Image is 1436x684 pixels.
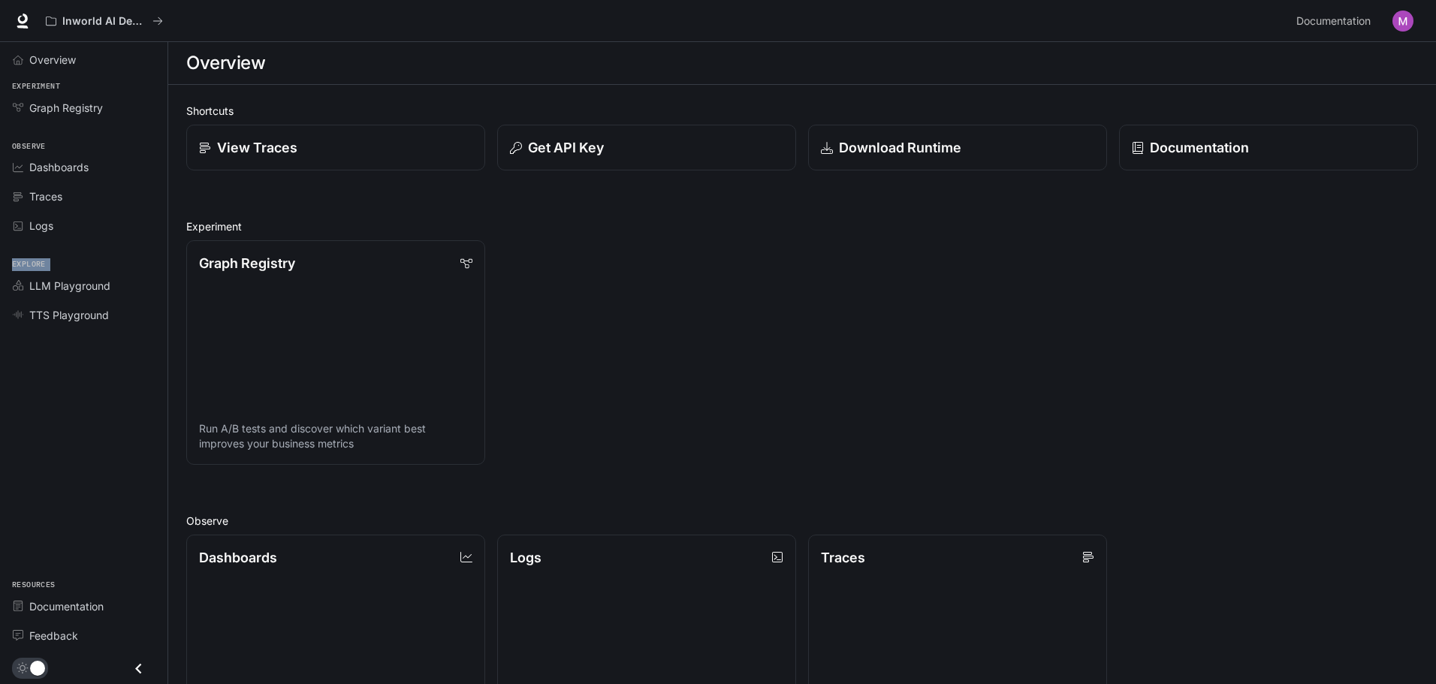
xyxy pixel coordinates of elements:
button: Close drawer [122,653,155,684]
span: Dark mode toggle [30,659,45,676]
h2: Observe [186,513,1418,529]
button: User avatar [1388,6,1418,36]
a: Graph RegistryRun A/B tests and discover which variant best improves your business metrics [186,240,485,465]
a: Overview [6,47,161,73]
a: LLM Playground [6,273,161,299]
p: Download Runtime [839,137,961,158]
p: Run A/B tests and discover which variant best improves your business metrics [199,421,472,451]
a: Logs [6,212,161,239]
span: LLM Playground [29,278,110,294]
p: Inworld AI Demos [62,15,146,28]
a: Traces [6,183,161,209]
p: Graph Registry [199,253,295,273]
span: Traces [29,188,62,204]
span: Graph Registry [29,100,103,116]
a: Download Runtime [808,125,1107,170]
p: Get API Key [528,137,604,158]
h2: Experiment [186,218,1418,234]
a: View Traces [186,125,485,170]
span: Logs [29,218,53,234]
span: Documentation [1296,12,1371,31]
p: Logs [510,547,542,568]
p: Documentation [1150,137,1249,158]
span: Dashboards [29,159,89,175]
span: Overview [29,52,76,68]
a: Dashboards [6,154,161,180]
a: TTS Playground [6,302,161,328]
h1: Overview [186,48,265,78]
span: Documentation [29,598,104,614]
a: Documentation [6,593,161,619]
h2: Shortcuts [186,103,1418,119]
button: All workspaces [39,6,170,36]
a: Documentation [1290,6,1382,36]
img: User avatar [1392,11,1413,32]
a: Graph Registry [6,95,161,121]
span: Feedback [29,628,78,643]
button: Get API Key [497,125,796,170]
span: TTS Playground [29,307,109,323]
a: Feedback [6,622,161,649]
a: Documentation [1119,125,1418,170]
p: View Traces [217,137,297,158]
p: Dashboards [199,547,277,568]
p: Traces [821,547,865,568]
